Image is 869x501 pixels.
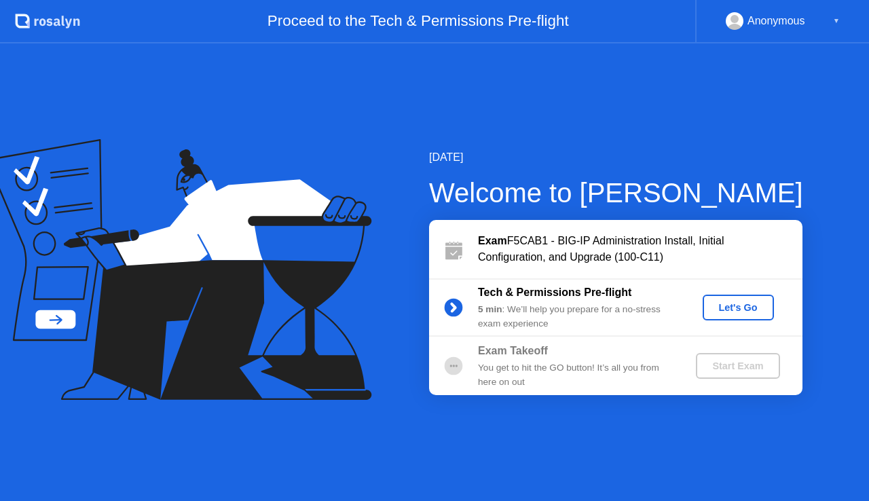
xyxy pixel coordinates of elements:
[478,235,507,246] b: Exam
[708,302,769,313] div: Let's Go
[701,360,774,371] div: Start Exam
[478,303,673,331] div: : We’ll help you prepare for a no-stress exam experience
[478,304,502,314] b: 5 min
[429,149,803,166] div: [DATE]
[478,233,802,265] div: F5CAB1 - BIG-IP Administration Install, Initial Configuration, and Upgrade (100-C11)
[478,286,631,298] b: Tech & Permissions Pre-flight
[696,353,779,379] button: Start Exam
[478,345,548,356] b: Exam Takeoff
[478,361,673,389] div: You get to hit the GO button! It’s all you from here on out
[747,12,805,30] div: Anonymous
[703,295,774,320] button: Let's Go
[429,172,803,213] div: Welcome to [PERSON_NAME]
[833,12,840,30] div: ▼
